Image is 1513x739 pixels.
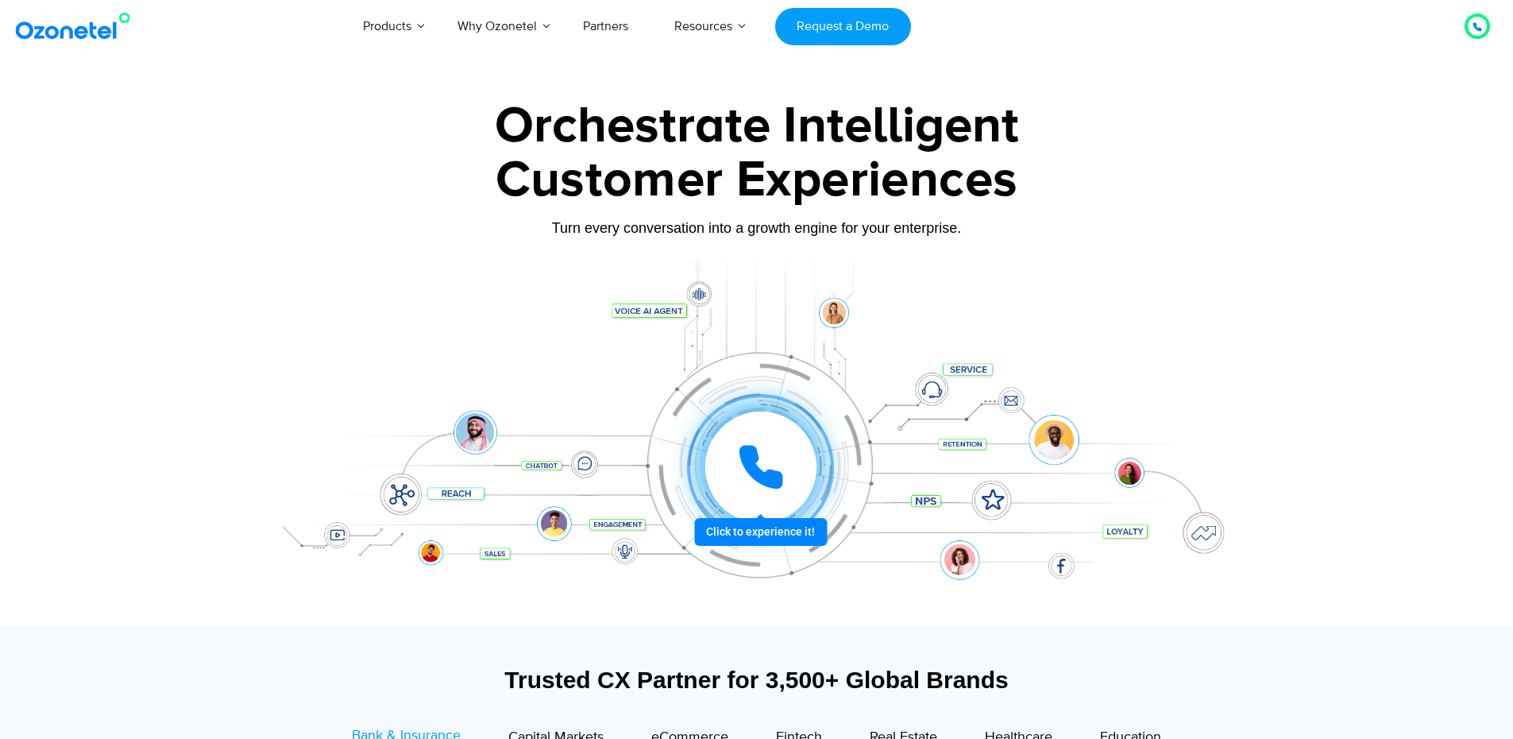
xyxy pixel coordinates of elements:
div: Orchestrate Intelligent [261,101,1253,152]
div: Turn every conversation into a growth engine for your enterprise. [261,219,1253,237]
a: Request a Demo [775,8,911,45]
div: Customer Experiences [261,142,1253,219]
div: Trusted CX Partner for 3,500+ Global Brands [268,666,1245,694]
